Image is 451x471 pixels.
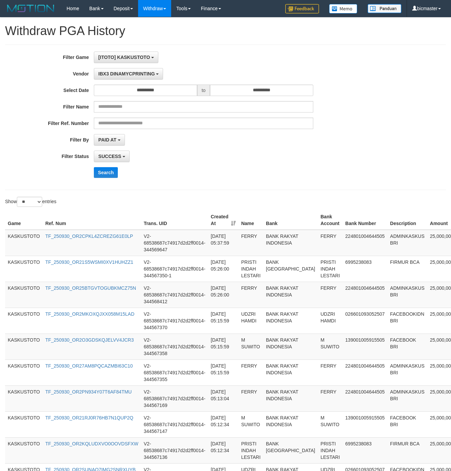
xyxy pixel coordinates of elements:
span: IBX3 DINAMYCPRINTING [98,71,155,76]
td: BANK RAKYAT INDONESIA [263,411,318,437]
td: FERRY [238,359,263,385]
td: [DATE] 05:15:59 [208,359,238,385]
td: KASKUSTOTO [5,359,43,385]
td: 224801004644505 [343,282,388,308]
th: Game [5,211,43,230]
img: panduan.png [368,4,401,13]
a: TF_250930_OR2PN934Y07T6AF84TMU [45,389,132,395]
td: FERRY [318,359,343,385]
td: FERRY [318,230,343,256]
button: [ITOTO] KASKUSTOTO [94,52,158,63]
td: 6995238083 [343,256,388,282]
td: V2-68538687c74917d2d2ff0014-344567350-1 [141,256,208,282]
td: KASKUSTOTO [5,230,43,256]
td: 139001005915505 [343,411,388,437]
td: PRISTI INDAH LESTARI [238,437,263,463]
label: Show entries [5,197,56,207]
td: [DATE] 05:12:34 [208,437,238,463]
button: Search [94,167,118,178]
a: TF_250930_OR25BTGVTOGUBKMCZ75N [45,285,136,291]
a: TF_250930_OR27AM8PQCAZMBI63C10 [45,363,133,369]
td: ADMINKASKUS BRI [388,282,427,308]
img: Feedback.jpg [285,4,319,13]
td: BANK RAKYAT INDONESIA [263,308,318,334]
td: 224801004644505 [343,230,388,256]
td: V2-68538687c74917d2d2ff0014-344567169 [141,385,208,411]
td: FACEBOOK BRI [388,411,427,437]
a: TF_250930_OR2MKOXQJXX058M15LAD [45,311,134,317]
a: TF_250930_OR2CPKL4ZCREZG61E0LP [45,233,133,239]
td: V2-68538687c74917d2d2ff0014-344567358 [141,334,208,359]
button: SUCCESS [94,151,130,162]
td: PRISTI INDAH LESTARI [238,256,263,282]
td: [DATE] 05:15:59 [208,308,238,334]
td: KASKUSTOTO [5,385,43,411]
td: KASKUSTOTO [5,334,43,359]
a: TF_250930_OR2KQLUDXVO0OOVDSFXW [45,441,138,446]
td: BANK RAKYAT INDONESIA [263,359,318,385]
th: Created At: activate to sort column ascending [208,211,238,230]
td: M SUWITO [318,334,343,359]
td: [DATE] 05:12:34 [208,411,238,437]
th: Trans. UID [141,211,208,230]
td: [DATE] 05:13:04 [208,385,238,411]
td: ADMINKASKUS BRI [388,359,427,385]
button: IBX3 DINAMYCPRINTING [94,68,163,80]
td: FIRMUR BCA [388,437,427,463]
td: M SUWITO [318,411,343,437]
td: FERRY [238,230,263,256]
td: V2-68538687c74917d2d2ff0014-344568412 [141,282,208,308]
th: Bank Number [343,211,388,230]
td: FERRY [318,282,343,308]
a: TF_250930_OR21RJ0R76HB7N1QUP2Q [45,415,133,420]
td: FERRY [238,282,263,308]
td: M SUWITO [238,411,263,437]
td: [DATE] 05:26:00 [208,256,238,282]
th: Bank [263,211,318,230]
td: 026601093052507 [343,308,388,334]
td: UDZRI HAMDI [238,308,263,334]
td: [DATE] 05:26:00 [208,282,238,308]
td: UDZRI HAMDI [318,308,343,334]
td: ADMINKASKUS BRI [388,230,427,256]
td: BANK RAKYAT INDONESIA [263,230,318,256]
td: BANK [GEOGRAPHIC_DATA] [263,256,318,282]
span: SUCCESS [98,154,121,159]
th: Description [388,211,427,230]
td: KASKUSTOTO [5,256,43,282]
td: BANK [GEOGRAPHIC_DATA] [263,437,318,463]
select: Showentries [17,197,42,207]
td: PRISTI INDAH LESTARI [318,437,343,463]
button: PAID AT [94,134,125,146]
th: Name [238,211,263,230]
td: [DATE] 05:37:59 [208,230,238,256]
td: KASKUSTOTO [5,308,43,334]
td: 224801004644505 [343,385,388,411]
td: KASKUSTOTO [5,437,43,463]
td: V2-68538687c74917d2d2ff0014-344567136 [141,437,208,463]
td: FACEBOOK BRI [388,334,427,359]
img: Button%20Memo.svg [329,4,357,13]
td: V2-68538687c74917d2d2ff0014-344567370 [141,308,208,334]
h1: Withdraw PGA History [5,24,446,38]
span: [ITOTO] KASKUSTOTO [98,55,150,60]
td: 224801004644505 [343,359,388,385]
a: TF_250930_OR21S5WSMI0XV1HUHZZ1 [45,259,133,265]
td: V2-68538687c74917d2d2ff0014-344567147 [141,411,208,437]
td: V2-68538687c74917d2d2ff0014-344567355 [141,359,208,385]
td: ADMINKASKUS BRI [388,385,427,411]
td: KASKUSTOTO [5,411,43,437]
a: TF_250930_OR2O3GDSKQJELVV4JCR3 [45,337,134,343]
td: KASKUSTOTO [5,282,43,308]
td: BANK RAKYAT INDONESIA [263,282,318,308]
td: 6995238083 [343,437,388,463]
td: M SUWITO [238,334,263,359]
td: BANK RAKYAT INDONESIA [263,334,318,359]
td: [DATE] 05:15:59 [208,334,238,359]
span: to [197,85,210,96]
td: PRISTI INDAH LESTARI [318,256,343,282]
td: FIRMUR BCA [388,256,427,282]
td: FERRY [238,385,263,411]
span: PAID AT [98,137,116,143]
td: V2-68538687c74917d2d2ff0014-344569647 [141,230,208,256]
